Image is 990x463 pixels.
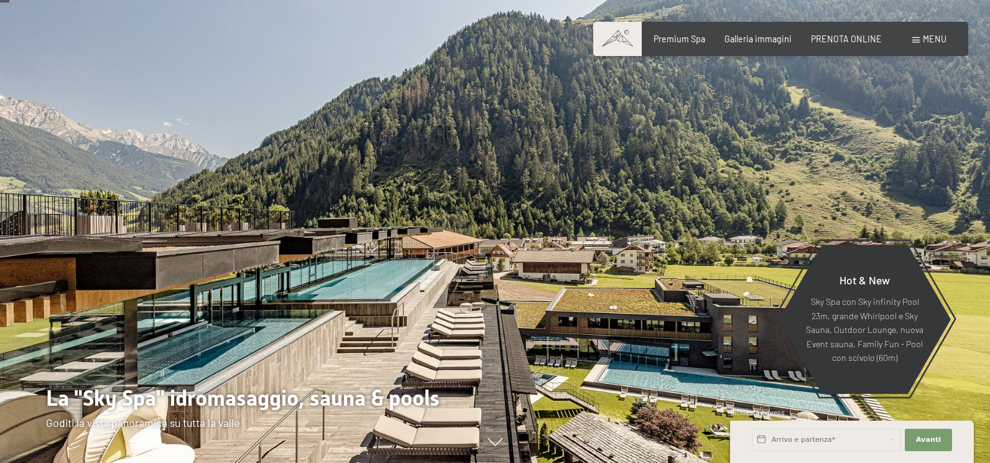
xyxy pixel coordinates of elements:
[916,435,941,445] span: Avanti
[654,34,705,44] a: Premium Spa
[811,34,882,44] a: PRENOTA ONLINE
[905,429,952,451] button: Avanti
[840,273,890,287] span: Hot & New
[778,244,951,395] a: Hot & New Sky Spa con Sky infinity Pool 23m, grande Whirlpool e Sky Sauna, Outdoor Lounge, nuova ...
[730,408,785,416] span: Richiesta express
[724,34,792,44] a: Galleria immagini
[923,34,946,44] span: Menu
[805,295,924,365] p: Sky Spa con Sky infinity Pool 23m, grande Whirlpool e Sky Sauna, Outdoor Lounge, nuova Event saun...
